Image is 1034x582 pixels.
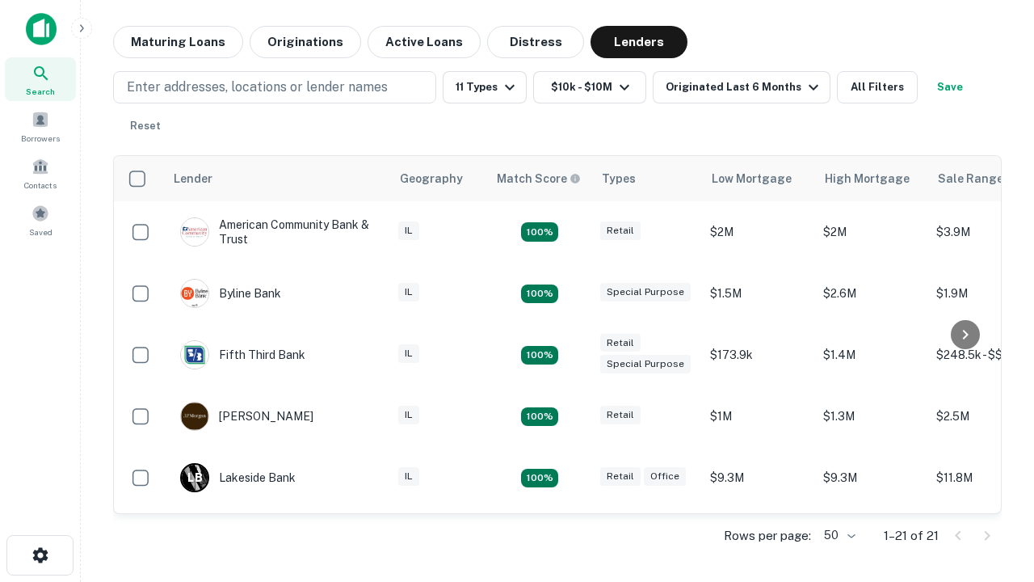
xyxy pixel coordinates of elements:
button: 11 Types [443,71,527,103]
th: Low Mortgage [702,156,815,201]
div: Matching Properties: 3, hasApolloMatch: undefined [521,469,558,488]
div: Originated Last 6 Months [666,78,823,97]
button: Lenders [591,26,687,58]
div: [PERSON_NAME] [180,402,313,431]
div: Lender [174,169,212,188]
button: Originated Last 6 Months [653,71,830,103]
img: picture [181,341,208,369]
button: Distress [487,26,584,58]
td: $2M [815,201,928,263]
p: Rows per page: [724,526,811,546]
div: Matching Properties: 2, hasApolloMatch: undefined [521,346,558,365]
div: Geography [400,169,463,188]
span: Search [26,85,55,98]
td: $9.3M [702,447,815,508]
button: $10k - $10M [533,71,646,103]
div: Matching Properties: 3, hasApolloMatch: undefined [521,285,558,304]
th: Lender [164,156,390,201]
button: Maturing Loans [113,26,243,58]
td: $173.9k [702,324,815,386]
div: Retail [600,467,641,486]
div: Retail [600,406,641,424]
span: Contacts [24,179,57,192]
div: Matching Properties: 2, hasApolloMatch: undefined [521,222,558,242]
div: IL [398,406,419,424]
div: Retail [600,221,641,240]
div: Low Mortgage [712,169,792,188]
div: Capitalize uses an advanced AI algorithm to match your search with the best lender. The match sco... [497,170,581,188]
td: $1.4M [815,324,928,386]
div: Retail [600,334,641,352]
div: Byline Bank [180,279,281,308]
img: capitalize-icon.png [26,13,57,45]
div: 50 [818,524,858,547]
th: Geography [390,156,487,201]
button: Originations [250,26,361,58]
div: Special Purpose [600,355,691,373]
span: Borrowers [21,132,60,145]
a: Search [5,57,76,101]
button: Save your search to get updates of matches that match your search criteria. [924,71,976,103]
span: Saved [29,226,53,238]
a: Borrowers [5,104,76,148]
p: Enter addresses, locations or lender names [127,78,388,97]
div: IL [398,221,419,240]
div: Special Purpose [600,283,691,302]
div: High Mortgage [825,169,910,188]
th: High Mortgage [815,156,928,201]
div: IL [398,344,419,363]
div: Sale Range [938,169,1003,188]
td: $2.7M [702,508,815,570]
div: Lakeside Bank [180,463,296,492]
a: Saved [5,198,76,242]
td: $2.6M [815,263,928,324]
div: Fifth Third Bank [180,340,305,369]
p: L B [187,470,202,487]
th: Types [592,156,702,201]
div: IL [398,467,419,486]
td: $7M [815,508,928,570]
p: 1–21 of 21 [884,526,939,546]
iframe: Chat Widget [953,401,1034,479]
img: picture [181,280,208,307]
td: $9.3M [815,447,928,508]
h6: Match Score [497,170,578,188]
th: Capitalize uses an advanced AI algorithm to match your search with the best lender. The match sco... [487,156,592,201]
div: Matching Properties: 2, hasApolloMatch: undefined [521,407,558,427]
td: $1M [702,386,815,447]
div: Types [602,169,636,188]
td: $1.5M [702,263,815,324]
button: All Filters [837,71,918,103]
button: Enter addresses, locations or lender names [113,71,436,103]
div: Office [644,467,686,486]
button: Active Loans [368,26,481,58]
td: $1.3M [815,386,928,447]
a: Contacts [5,151,76,195]
div: American Community Bank & Trust [180,217,374,247]
img: picture [181,218,208,246]
div: IL [398,283,419,302]
button: Reset [120,110,171,142]
td: $2M [702,201,815,263]
img: picture [181,403,208,430]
